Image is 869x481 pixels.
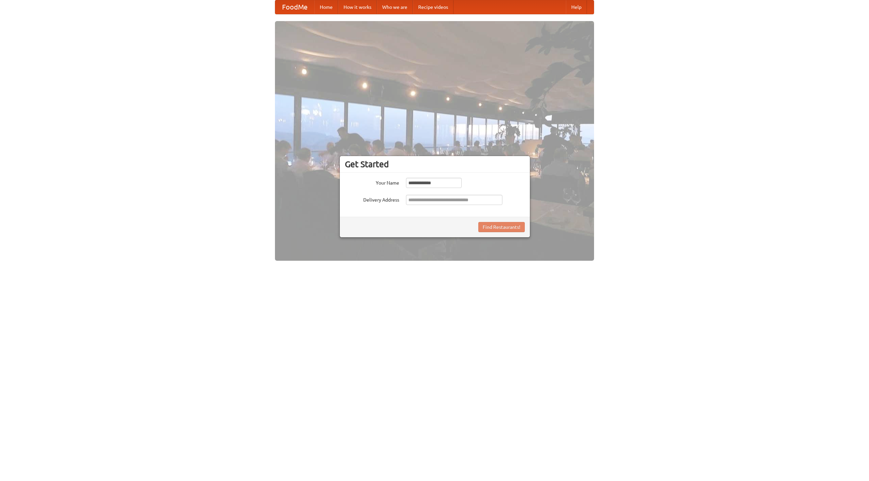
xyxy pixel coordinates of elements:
a: Who we are [377,0,413,14]
button: Find Restaurants! [478,222,525,232]
a: Recipe videos [413,0,454,14]
a: FoodMe [275,0,314,14]
a: How it works [338,0,377,14]
a: Help [566,0,587,14]
h3: Get Started [345,159,525,169]
label: Delivery Address [345,195,399,203]
label: Your Name [345,178,399,186]
a: Home [314,0,338,14]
